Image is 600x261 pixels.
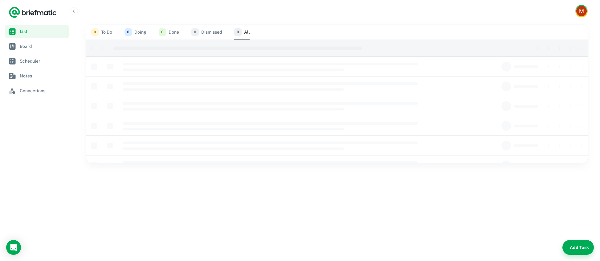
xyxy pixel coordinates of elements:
a: Board [5,39,69,53]
span: List [20,28,66,35]
a: Notes [5,69,69,83]
span: Board [20,43,66,50]
a: List [5,25,69,38]
span: 0 [191,28,199,36]
span: 0 [124,28,132,36]
a: Scheduler [5,54,69,68]
span: 0 [159,28,166,36]
a: Logo [9,6,57,19]
img: Myranda James [576,6,587,16]
button: To Do [91,25,112,39]
button: Doing [124,25,146,39]
span: 0 [234,28,242,36]
a: Connections [5,84,69,97]
span: Notes [20,72,66,79]
button: Dismissed [191,25,222,39]
span: Scheduler [20,58,66,64]
button: All [234,25,250,39]
div: Load Chat [6,240,21,255]
button: Done [159,25,179,39]
span: 0 [91,28,99,36]
button: Add Task [562,240,594,255]
span: Connections [20,87,66,94]
button: Account button [575,5,588,17]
